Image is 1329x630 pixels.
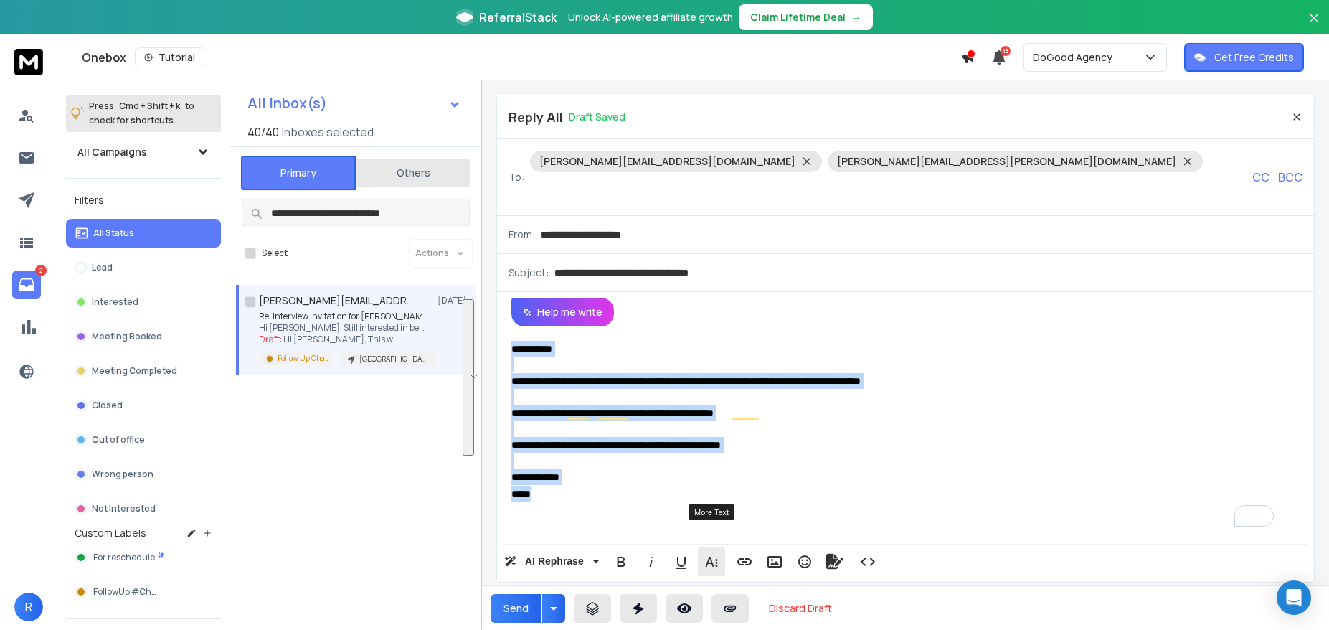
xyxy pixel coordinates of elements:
p: Interested [92,296,138,308]
span: Hi [PERSON_NAME], This wi ... [283,333,402,345]
div: To enrich screen reader interactions, please activate Accessibility in Grammarly extension settings [497,326,1299,541]
p: Not Interested [92,503,156,514]
p: To: [509,170,524,184]
p: Get Free Credits [1214,50,1294,65]
button: Meeting Completed [66,357,221,385]
button: FollowUp #Chat [66,578,221,606]
span: → [851,10,861,24]
p: Meeting Booked [92,331,162,342]
button: Not Interested [66,494,221,523]
p: [PERSON_NAME][EMAIL_ADDRESS][DOMAIN_NAME] [539,154,795,169]
h1: All Inbox(s) [247,96,327,111]
a: 2 [12,271,41,299]
span: FollowUp #Chat [93,586,160,598]
div: Open Intercom Messenger [1277,580,1311,615]
p: [DATE] [438,295,470,306]
button: Underline (⌘U) [668,547,695,576]
button: Primary [241,156,356,190]
h3: Inboxes selected [282,123,374,141]
h1: [PERSON_NAME][EMAIL_ADDRESS][DOMAIN_NAME] +1 [259,293,417,308]
button: All Status [66,219,221,248]
p: Meeting Completed [92,365,177,377]
p: Subject: [509,265,549,280]
button: Lead [66,253,221,282]
p: From: [509,227,535,242]
button: Others [356,157,470,189]
label: Select [262,248,288,259]
p: Lead [92,262,113,273]
span: Draft: [259,333,282,345]
p: Draft Saved [569,110,625,124]
div: Onebox [82,47,960,67]
button: R [14,593,43,621]
button: Send [491,594,541,623]
button: All Campaigns [66,138,221,166]
p: [GEOGRAPHIC_DATA] | 200 - 499 | CEO [359,354,428,365]
p: Reply All [509,107,563,127]
button: All Inbox(s) [236,89,473,118]
button: Get Free Credits [1184,43,1304,72]
p: [PERSON_NAME][EMAIL_ADDRESS][PERSON_NAME][DOMAIN_NAME] [837,154,1176,169]
p: 2 [35,265,47,276]
div: More Text [689,504,734,520]
p: All Status [93,227,134,239]
h1: All Campaigns [77,145,147,159]
button: Meeting Booked [66,322,221,351]
button: Claim Lifetime Deal→ [739,4,873,30]
p: Press to check for shortcuts. [89,99,194,128]
p: Wrong person [92,469,153,480]
p: Out of office [92,434,145,446]
button: For reschedule [66,543,221,572]
span: AI Rephrase [522,555,587,568]
span: 40 / 40 [247,123,279,141]
h3: Custom Labels [75,526,146,540]
span: Cmd + Shift + k [117,98,182,114]
button: Discard Draft [757,594,843,623]
span: For reschedule [93,552,155,563]
button: Close banner [1305,9,1323,43]
p: CC [1252,169,1269,186]
button: Tutorial [135,47,204,67]
h3: Filters [66,190,221,210]
p: Closed [92,400,123,411]
button: Wrong person [66,460,221,489]
button: Italic (⌘I) [638,547,665,576]
button: Help me write [511,298,614,326]
p: BCC [1278,169,1302,186]
button: Interested [66,288,221,316]
button: AI Rephrase [501,547,602,576]
span: ReferralStack [479,9,557,26]
p: Re: Interview Invitation for [PERSON_NAME] [259,311,431,322]
button: Out of office [66,426,221,454]
button: Bold (⌘B) [607,547,635,576]
p: Hi [PERSON_NAME], Still interested in being [259,322,431,334]
span: 43 [1001,46,1011,56]
button: Closed [66,391,221,420]
p: Unlock AI-powered affiliate growth [568,10,733,24]
p: Follow Up Chat [278,353,328,364]
p: DoGood Agency [1033,50,1118,65]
